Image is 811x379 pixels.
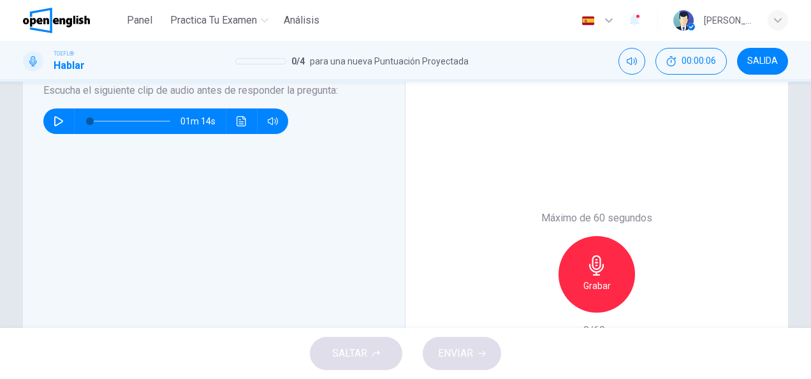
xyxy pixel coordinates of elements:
div: Silenciar [618,48,645,75]
span: para una nueva Puntuación Proyectada [310,54,469,69]
button: 00:00:06 [655,48,727,75]
img: OpenEnglish logo [23,8,90,33]
div: Ocultar [655,48,727,75]
button: Análisis [279,9,325,32]
img: Profile picture [673,10,694,31]
span: 01m 14s [180,108,226,134]
h6: 0/60s [583,323,611,338]
h6: Grabar [583,278,611,294]
h6: Escucha el siguiente clip de audio antes de responder la pregunta : [43,83,369,98]
span: Panel [127,13,152,28]
button: Haz clic para ver la transcripción del audio [231,108,252,134]
button: Grabar [559,236,635,313]
div: [PERSON_NAME] [704,13,752,28]
span: Practica tu examen [170,13,257,28]
img: es [580,16,596,26]
h1: Hablar [54,58,85,73]
button: Panel [119,9,160,32]
span: TOEFL® [54,49,74,58]
span: Análisis [284,13,319,28]
button: Practica tu examen [165,9,274,32]
h6: Máximo de 60 segundos [541,211,652,226]
a: OpenEnglish logo [23,8,119,33]
span: 00:00:06 [682,56,716,66]
button: SALIDA [737,48,788,75]
span: 0 / 4 [291,54,305,69]
span: SALIDA [747,56,778,66]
